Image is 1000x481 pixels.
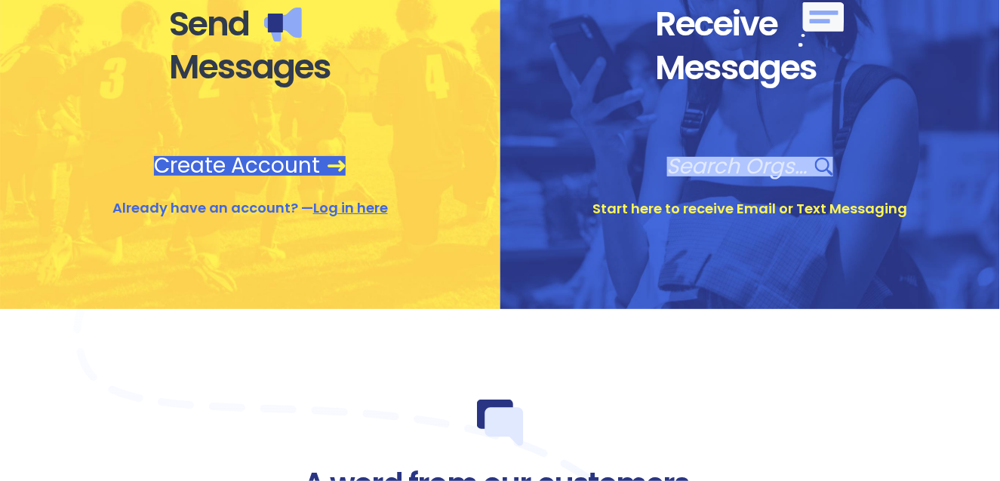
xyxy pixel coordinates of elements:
[656,47,845,89] div: Messages
[592,199,907,219] div: Start here to receive Email or Text Messaging
[313,198,388,217] a: Log in here
[667,157,833,176] a: Search Orgs…
[169,3,331,45] div: Send
[656,2,845,47] div: Receive
[477,400,524,446] img: Dialogue bubble
[169,46,331,88] div: Messages
[264,8,302,41] img: Send messages
[112,198,388,218] div: Already have an account? —
[798,2,845,47] img: Receive messages
[154,156,346,176] a: Create Account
